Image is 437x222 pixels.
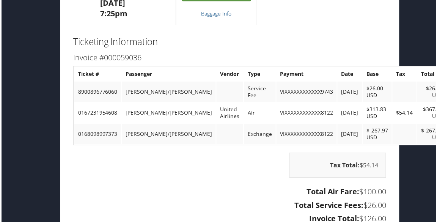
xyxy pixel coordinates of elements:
[338,103,363,124] td: [DATE]
[99,8,127,19] strong: 7:25pm
[73,103,120,124] td: 0167231954608
[331,162,360,170] strong: Tax Total:
[393,68,418,81] th: Tax
[72,187,387,198] h3: $100.00
[363,103,393,124] td: $313.83 USD
[295,201,364,211] strong: Total Service Fees:
[121,82,215,102] td: [PERSON_NAME]/[PERSON_NAME]
[73,68,120,81] th: Ticket #
[363,124,393,145] td: $-267.97 USD
[393,103,418,124] td: $54.14
[73,124,120,145] td: 0168098997373
[72,36,387,49] h2: Ticketing Information
[244,82,276,102] td: Service Fee
[73,82,120,102] td: 8900896776060
[121,103,215,124] td: [PERSON_NAME]/[PERSON_NAME]
[244,68,276,81] th: Type
[121,124,215,145] td: [PERSON_NAME]/[PERSON_NAME]
[244,124,276,145] td: Exchange
[72,53,387,63] h3: Invoice #000059036
[363,68,393,81] th: Base
[277,103,337,124] td: VIXXXXXXXXXXXX8122
[307,187,360,198] strong: Total Air Fare:
[216,103,243,124] td: United Airlines
[277,68,337,81] th: Payment
[363,82,393,102] td: $26.00 USD
[277,82,337,102] td: VIXXXXXXXXXXXX9743
[72,201,387,212] h3: $26.00
[216,68,243,81] th: Vendor
[201,10,231,17] a: Baggage Info
[338,82,363,102] td: [DATE]
[244,103,276,124] td: Air
[338,68,363,81] th: Date
[121,68,215,81] th: Passenger
[289,154,387,179] div: $54.14
[277,124,337,145] td: VIXXXXXXXXXXXX8122
[338,124,363,145] td: [DATE]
